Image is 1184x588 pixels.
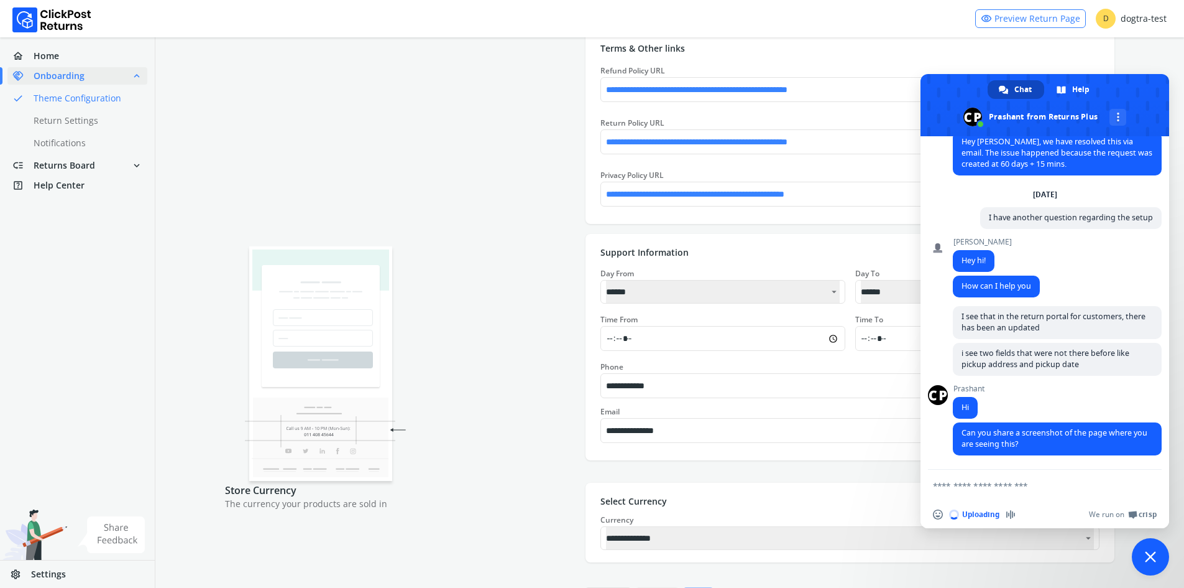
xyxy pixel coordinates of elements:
[1089,510,1124,520] span: We run on
[34,50,59,62] span: Home
[34,159,95,172] span: Returns Board
[989,212,1153,223] span: I have another question regarding the setup
[7,47,147,65] a: homeHome
[131,157,142,174] span: expand_more
[600,406,620,417] label: Email
[953,238,1012,246] span: [PERSON_NAME]
[1072,80,1090,99] span: Help
[1132,538,1169,576] div: Close chat
[953,385,984,393] span: Prashant
[600,495,1099,508] p: Select Currency
[12,90,24,107] span: done
[961,255,986,266] span: Hey hi!
[1033,191,1057,198] div: [DATE]
[7,90,162,107] a: doneTheme Configuration
[600,170,664,180] label: Privacy Policy URL
[225,483,573,498] p: Store Currency
[7,134,162,152] a: Notifications
[34,70,85,82] span: Onboarding
[12,157,34,174] span: low_priority
[600,42,1099,55] p: Terms & Other links
[12,67,34,85] span: handshake
[600,118,664,128] label: Return Policy URL
[34,179,85,192] span: Help Center
[225,498,573,510] p: The currency your products are sold in
[600,362,623,372] label: Phone
[600,314,638,325] label: Time From
[961,136,1152,169] span: Hey [PERSON_NAME], we have resolved this via email. The issue happened because the request was cr...
[961,348,1129,370] span: i see two fields that were not there before like pickup address and pickup date
[78,516,145,553] img: share feedback
[988,80,1044,99] div: Chat
[1089,510,1157,520] a: We run onCrisp
[600,269,845,279] div: Day From
[1096,9,1116,29] span: D
[961,311,1145,333] span: I see that in the return portal for customers, there has been an updated
[961,427,1147,449] span: Can you share a screenshot of the page where you are seeing this?
[975,9,1086,28] a: visibilityPreview Return Page
[855,314,883,325] label: Time To
[1014,80,1032,99] span: Chat
[10,566,31,583] span: settings
[12,47,34,65] span: home
[961,402,969,413] span: Hi
[7,112,162,129] a: Return Settings
[933,510,943,520] span: Insert an emoji
[600,246,1099,259] p: Support Information
[981,10,992,27] span: visibility
[961,281,1031,291] span: How can I help you
[600,515,1099,525] div: Currency
[31,568,66,581] span: Settings
[7,177,147,194] a: help_centerHelp Center
[600,65,665,76] label: Refund Policy URL
[1139,510,1157,520] span: Crisp
[1109,109,1126,126] div: More channels
[1096,9,1167,29] div: dogtra-test
[12,177,34,194] span: help_center
[131,67,142,85] span: expand_less
[12,7,91,32] img: Logo
[1006,510,1016,520] span: Audio message
[933,480,1129,492] textarea: Compose your message...
[855,269,1099,279] div: Day To
[1045,80,1102,99] div: Help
